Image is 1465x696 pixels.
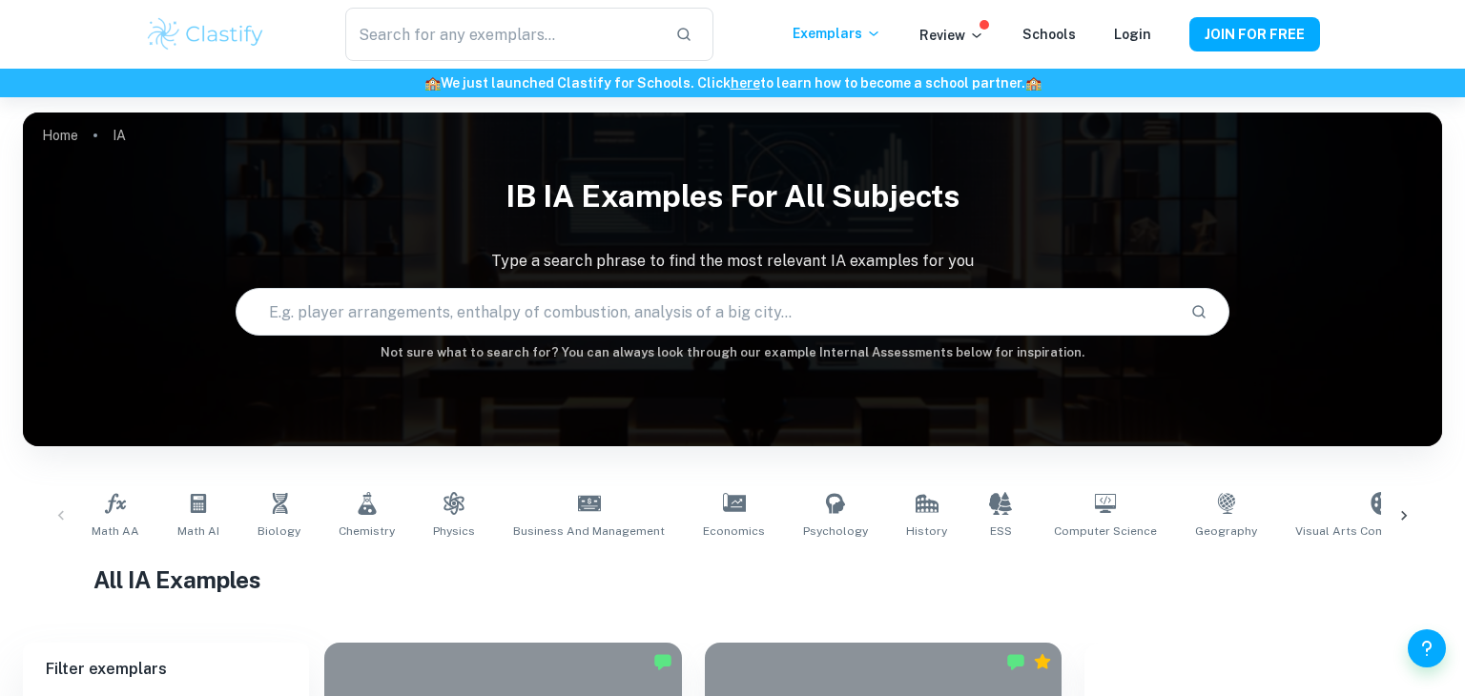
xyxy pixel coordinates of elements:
[731,75,760,91] a: here
[1022,27,1076,42] a: Schools
[1183,296,1215,328] button: Search
[653,652,672,671] img: Marked
[990,522,1012,540] span: ESS
[1025,75,1042,91] span: 🏫
[793,23,881,44] p: Exemplars
[339,522,395,540] span: Chemistry
[1195,522,1257,540] span: Geography
[513,522,665,540] span: Business and Management
[424,75,441,91] span: 🏫
[803,522,868,540] span: Psychology
[1408,629,1446,667] button: Help and Feedback
[23,166,1442,227] h1: IB IA examples for all subjects
[1054,522,1157,540] span: Computer Science
[1114,27,1151,42] a: Login
[23,343,1442,362] h6: Not sure what to search for? You can always look through our example Internal Assessments below f...
[113,125,126,146] p: IA
[42,122,78,149] a: Home
[23,643,309,696] h6: Filter exemplars
[345,8,660,61] input: Search for any exemplars...
[177,522,219,540] span: Math AI
[258,522,300,540] span: Biology
[906,522,947,540] span: History
[93,563,1371,597] h1: All IA Examples
[145,15,266,53] img: Clastify logo
[1006,652,1025,671] img: Marked
[1033,652,1052,671] div: Premium
[919,25,984,46] p: Review
[92,522,139,540] span: Math AA
[433,522,475,540] span: Physics
[4,72,1461,93] h6: We just launched Clastify for Schools. Click to learn how to become a school partner.
[23,250,1442,273] p: Type a search phrase to find the most relevant IA examples for you
[1189,17,1320,51] button: JOIN FOR FREE
[237,285,1175,338] input: E.g. player arrangements, enthalpy of combustion, analysis of a big city...
[703,522,765,540] span: Economics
